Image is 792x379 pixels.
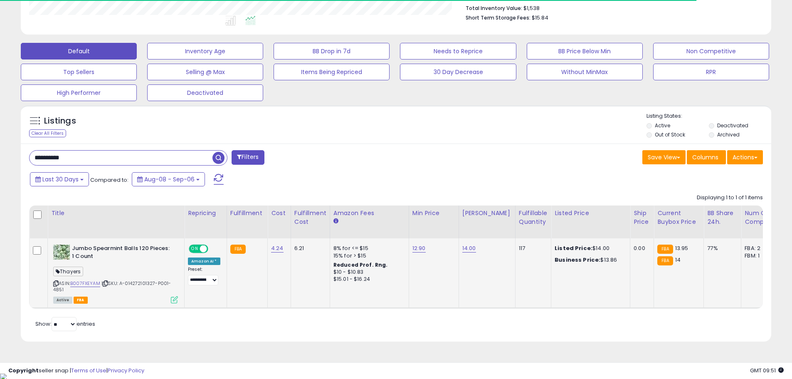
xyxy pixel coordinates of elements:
div: ASIN: [53,245,178,302]
div: seller snap | | [8,367,144,375]
div: 77% [707,245,735,252]
button: Aug-08 - Sep-06 [132,172,205,186]
span: Last 30 Days [42,175,79,183]
button: Selling @ Max [147,64,263,80]
div: $14.00 [555,245,624,252]
span: Compared to: [90,176,128,184]
button: Needs to Reprice [400,43,516,59]
small: FBA [230,245,246,254]
small: FBA [657,245,673,254]
span: Columns [692,153,718,161]
button: Columns [687,150,726,164]
div: Current Buybox Price [657,209,700,226]
a: B007FXEYAM [70,280,100,287]
a: 14.00 [462,244,476,253]
span: 13.95 [675,244,688,252]
div: $15.01 - $16.24 [333,276,402,283]
div: $13.86 [555,256,624,264]
b: Listed Price: [555,244,592,252]
div: Displaying 1 to 1 of 1 items [697,194,763,202]
button: Default [21,43,137,59]
a: Privacy Policy [108,367,144,374]
div: 117 [519,245,545,252]
small: FBA [657,256,673,265]
span: Thayers [53,267,83,276]
b: Business Price: [555,256,600,264]
span: OFF [207,245,220,253]
button: BB Price Below Min [527,43,643,59]
p: Listing States: [646,112,771,120]
label: Active [655,122,670,129]
h5: Listings [44,115,76,127]
div: 0.00 [634,245,647,252]
div: Preset: [188,267,220,285]
button: Last 30 Days [30,172,89,186]
div: [PERSON_NAME] [462,209,512,218]
div: Fulfillment Cost [294,209,326,226]
div: $10 - $10.83 [333,269,402,276]
button: Items Being Repriced [274,64,390,80]
span: Show: entries [35,320,95,328]
button: Actions [727,150,763,164]
button: RPR [653,64,769,80]
div: Amazon Fees [333,209,405,218]
span: All listings currently available for purchase on Amazon [53,297,72,304]
div: Fulfillable Quantity [519,209,548,226]
div: Ship Price [634,209,650,226]
b: Jumbo Spearmint Balls 120 Pieces: 1 Count [72,245,173,262]
button: 30 Day Decrease [400,64,516,80]
span: FBA [74,297,88,304]
div: Title [51,209,181,218]
div: Clear All Filters [29,129,66,137]
button: Without MinMax [527,64,643,80]
span: 2025-10-7 09:51 GMT [750,367,784,374]
button: BB Drop in 7d [274,43,390,59]
div: Amazon AI * [188,258,220,265]
div: 15% for > $15 [333,252,402,260]
button: Save View [642,150,686,164]
img: 51EcqAuBPgL._SL40_.jpg [53,245,70,260]
strong: Copyright [8,367,39,374]
button: Non Competitive [653,43,769,59]
label: Out of Stock [655,131,685,138]
small: Amazon Fees. [333,218,338,225]
div: FBM: 1 [745,252,772,260]
div: Fulfillment [230,209,264,218]
b: Reduced Prof. Rng. [333,261,388,268]
div: Listed Price [555,209,627,218]
a: Terms of Use [71,367,106,374]
span: | SKU: A-014272101327-P001-4851 [53,280,171,292]
span: 14 [675,256,681,264]
a: 4.24 [271,244,284,253]
div: Repricing [188,209,223,218]
button: Top Sellers [21,64,137,80]
button: Filters [232,150,264,165]
button: High Performer [21,84,137,101]
button: Deactivated [147,84,263,101]
button: Inventory Age [147,43,263,59]
div: BB Share 24h. [707,209,738,226]
div: FBA: 2 [745,245,772,252]
div: Num of Comp. [745,209,775,226]
label: Deactivated [717,122,748,129]
div: 8% for <= $15 [333,245,402,252]
a: 12.90 [412,244,426,253]
label: Archived [717,131,740,138]
div: Min Price [412,209,455,218]
span: ON [190,245,200,253]
span: Aug-08 - Sep-06 [144,175,195,183]
div: Cost [271,209,287,218]
div: 6.21 [294,245,323,252]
